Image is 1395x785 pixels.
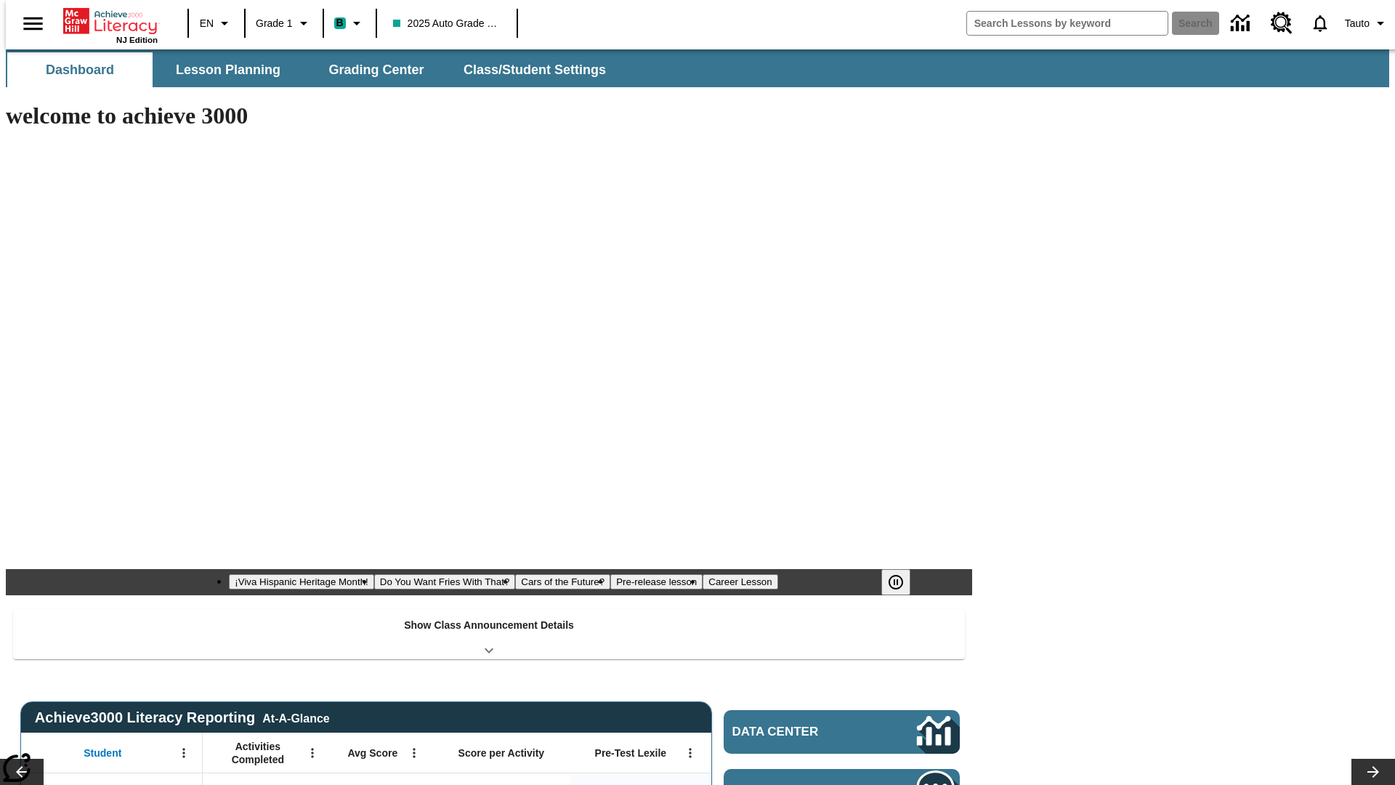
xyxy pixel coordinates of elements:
[193,10,240,36] button: Language: EN, Select a language
[1339,10,1395,36] button: Profile/Settings
[393,16,501,31] span: 2025 Auto Grade 1 A
[256,16,293,31] span: Grade 1
[229,574,373,589] button: Slide 1 ¡Viva Hispanic Heritage Month!
[404,618,574,633] p: Show Class Announcement Details
[347,746,397,760] span: Avg Score
[6,49,1389,87] div: SubNavbar
[336,14,344,32] span: B
[732,725,868,739] span: Data Center
[515,574,610,589] button: Slide 3 Cars of the Future?
[173,742,195,764] button: Open Menu
[703,574,777,589] button: Slide 5 Career Lesson
[6,52,619,87] div: SubNavbar
[967,12,1168,35] input: search field
[35,709,330,726] span: Achieve3000 Literacy Reporting
[63,5,158,44] div: Home
[679,742,701,764] button: Open Menu
[210,740,306,766] span: Activities Completed
[1222,4,1262,44] a: Data Center
[63,7,158,36] a: Home
[302,742,323,764] button: Open Menu
[458,746,545,760] span: Score per Activity
[1345,16,1370,31] span: Tauto
[724,710,960,754] a: Data Center
[452,52,618,87] button: Class/Student Settings
[1262,4,1301,43] a: Resource Center, Will open in new tab
[262,709,329,725] div: At-A-Glance
[403,742,425,764] button: Open Menu
[1301,4,1339,42] a: Notifications
[881,569,910,595] button: Pause
[328,10,371,36] button: Boost Class color is teal. Change class color
[7,52,153,87] button: Dashboard
[374,574,516,589] button: Slide 2 Do You Want Fries With That?
[6,102,972,129] h1: welcome to achieve 3000
[155,52,301,87] button: Lesson Planning
[13,609,965,659] div: Show Class Announcement Details
[881,569,925,595] div: Pause
[12,2,54,45] button: Open side menu
[200,16,214,31] span: EN
[304,52,449,87] button: Grading Center
[610,574,703,589] button: Slide 4 Pre-release lesson
[116,36,158,44] span: NJ Edition
[1351,759,1395,785] button: Lesson carousel, Next
[250,10,318,36] button: Grade: Grade 1, Select a grade
[84,746,121,760] span: Student
[595,746,667,760] span: Pre-Test Lexile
